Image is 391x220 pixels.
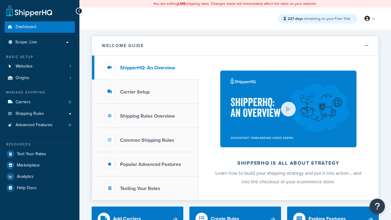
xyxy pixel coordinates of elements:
[5,171,75,182] a: Analytics
[214,160,362,166] h2: ShipperHQ is all about strategy
[5,54,75,60] div: Basic Setup
[16,64,33,69] span: Websites
[70,75,71,81] span: 1
[16,24,36,30] span: Dashboard
[370,199,385,214] button: Open Resource Center
[178,1,185,6] b: LIVE
[16,75,29,81] span: Origins
[120,113,175,119] h3: Shipping Rules Overview
[16,111,44,116] span: Shipping Rules
[92,36,378,56] button: Welcome Guide
[120,89,150,95] h3: Carrier Setup
[5,90,75,95] div: Manage Shipping
[17,152,46,157] span: Test Your Rates
[5,148,75,159] a: Test Your Rates
[288,16,303,21] strong: 227 days
[5,61,75,72] a: Websites1
[17,185,37,191] span: Help Docs
[120,162,181,167] h3: Popular Advanced Features
[5,182,75,193] a: Help Docs
[5,142,75,147] div: Resources
[5,160,75,171] a: Marketplace
[5,21,75,33] a: Dashboard
[120,186,160,191] h3: Testing Your Rates
[17,174,34,179] span: Analytics
[5,108,75,119] a: Shipping Rules
[16,123,53,128] span: Advanced Features
[5,72,75,84] a: Origins1
[215,170,361,185] span: Learn how to build your shipping strategy and put it into action… and into the checkout of your e...
[5,119,75,131] a: Advanced Features0
[220,71,356,147] img: ShipperHQ is all about strategy
[70,64,71,69] span: 1
[5,97,75,108] a: Carriers0
[16,100,31,105] span: Carriers
[120,65,175,71] h3: ShipperHQ: An Overview
[5,97,75,108] li: Carriers
[5,72,75,84] li: Origins
[5,61,75,72] li: Websites
[69,123,71,128] span: 0
[69,100,71,105] span: 0
[5,119,75,131] li: Advanced Features
[120,137,174,143] h3: Common Shipping Rules
[102,43,144,48] h2: Welcome Guide
[15,40,37,45] span: Scope: Live
[17,163,40,168] span: Marketplace
[288,16,350,21] span: remaining on your Free Trial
